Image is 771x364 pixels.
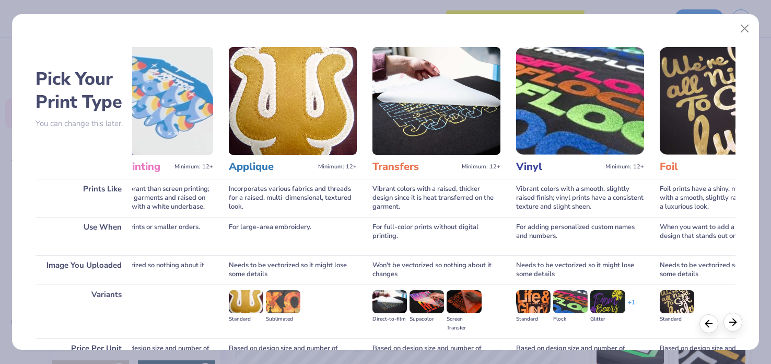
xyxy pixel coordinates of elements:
[229,160,314,174] h3: Applique
[590,315,625,324] div: Glitter
[266,315,300,324] div: Sublimated
[36,255,132,285] div: Image You Uploaded
[516,315,551,324] div: Standard
[372,47,500,155] img: Transfers
[266,290,300,313] img: Sublimated
[516,290,551,313] img: Standard
[85,255,213,285] div: Won't be vectorized so nothing about it changes
[85,217,213,255] div: For full-color prints or smaller orders.
[36,285,132,338] div: Variants
[85,179,213,217] div: Inks are less vibrant than screen printing; smooth on light garments and raised on dark garments ...
[372,160,458,174] h3: Transfers
[372,290,407,313] img: Direct-to-film
[516,160,601,174] h3: Vinyl
[174,163,213,170] span: Minimum: 12+
[318,163,357,170] span: Minimum: 12+
[36,119,132,128] p: You can change this later.
[372,315,407,324] div: Direct-to-film
[590,290,625,313] img: Glitter
[410,290,444,313] img: Supacolor
[516,255,644,285] div: Needs to be vectorized so it might lose some details
[36,217,132,255] div: Use When
[660,315,694,324] div: Standard
[372,255,500,285] div: Won't be vectorized so nothing about it changes
[660,290,694,313] img: Standard
[605,163,644,170] span: Minimum: 12+
[229,290,263,313] img: Standard
[229,179,357,217] div: Incorporates various fabrics and threads for a raised, multi-dimensional, textured look.
[516,179,644,217] div: Vibrant colors with a smooth, slightly raised finish; vinyl prints have a consistent texture and ...
[36,67,132,113] h2: Pick Your Print Type
[553,290,588,313] img: Flock
[516,47,644,155] img: Vinyl
[229,315,263,324] div: Standard
[36,179,132,217] div: Prints Like
[85,47,213,155] img: Digital Printing
[229,47,357,155] img: Applique
[628,298,635,316] div: + 1
[553,315,588,324] div: Flock
[462,163,500,170] span: Minimum: 12+
[660,160,745,174] h3: Foil
[516,217,644,255] div: For adding personalized custom names and numbers.
[735,19,755,39] button: Close
[447,315,481,333] div: Screen Transfer
[410,315,444,324] div: Supacolor
[447,290,481,313] img: Screen Transfer
[372,217,500,255] div: For full-color prints without digital printing.
[229,217,357,255] div: For large-area embroidery.
[372,179,500,217] div: Vibrant colors with a raised, thicker design since it is heat transferred on the garment.
[229,255,357,285] div: Needs to be vectorized so it might lose some details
